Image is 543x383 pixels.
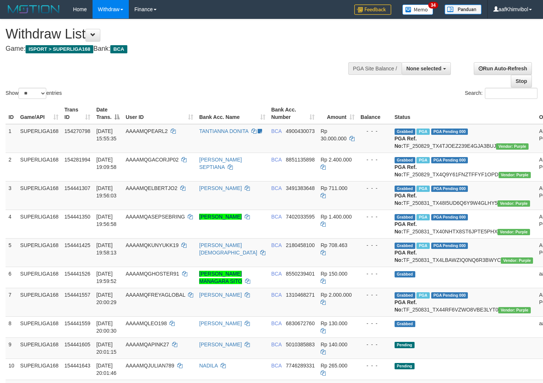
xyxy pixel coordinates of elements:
[64,157,90,163] span: 154281994
[6,238,17,267] td: 5
[17,288,62,316] td: SUPERLIGA168
[361,127,389,135] div: - - -
[125,157,178,163] span: AAAAMQGACORJP02
[96,342,117,355] span: [DATE] 20:01:15
[348,62,402,75] div: PGA Site Balance /
[431,186,468,192] span: PGA Pending
[392,124,536,153] td: TF_250829_TX4TJOEZ239E4GJA3BUJ
[6,27,355,41] h1: Withdraw List
[110,45,127,53] span: BCA
[6,103,17,124] th: ID
[286,363,315,369] span: Copy 7746289331 to clipboard
[199,363,218,369] a: NADILA
[321,342,347,347] span: Rp 140.000
[286,214,315,220] span: Copy 7402033595 to clipboard
[96,271,117,284] span: [DATE] 19:59:52
[395,342,415,348] span: Pending
[361,270,389,277] div: - - -
[321,363,347,369] span: Rp 265.000
[6,153,17,181] td: 2
[321,320,347,326] span: Rp 130.000
[286,128,315,134] span: Copy 4900430073 to clipboard
[6,124,17,153] td: 1
[125,271,179,277] span: AAAAMQGHOSTER91
[321,214,352,220] span: Rp 1.400.000
[271,242,282,248] span: BCA
[392,238,536,267] td: TF_250831_TX4LBAWZIQ0NQ6R3BWYC
[125,128,168,134] span: AAAAMQPEARL2
[392,153,536,181] td: TF_250829_TX4Q9Y61FNZTFFYF1OPD
[499,172,531,178] span: Vendor URL: https://trx4.1velocity.biz
[416,214,429,220] span: Marked by aafsoycanthlai
[6,210,17,238] td: 4
[402,4,433,15] img: Button%20Memo.svg
[354,4,391,15] img: Feedback.jpg
[96,128,117,141] span: [DATE] 15:55:35
[361,184,389,192] div: - - -
[268,103,318,124] th: Bank Acc. Number: activate to sort column ascending
[125,185,177,191] span: AAAAMQELBERTJO2
[17,103,62,124] th: Game/API: activate to sort column ascending
[511,75,532,87] a: Stop
[64,242,90,248] span: 154441425
[395,250,417,263] b: PGA Ref. No:
[321,271,347,277] span: Rp 150.000
[93,103,123,124] th: Date Trans.: activate to sort column descending
[498,307,530,313] span: Vendor URL: https://trx4.1velocity.biz
[395,321,415,327] span: Grabbed
[271,271,282,277] span: BCA
[271,214,282,220] span: BCA
[125,242,178,248] span: AAAAMQKUNYUKK19
[199,214,242,220] a: [PERSON_NAME]
[6,316,17,337] td: 8
[96,320,117,334] span: [DATE] 20:00:30
[321,185,347,191] span: Rp 711.000
[395,221,417,234] b: PGA Ref. No:
[6,4,62,15] img: MOTION_logo.png
[286,292,315,298] span: Copy 1310468271 to clipboard
[395,299,417,313] b: PGA Ref. No:
[96,242,117,256] span: [DATE] 19:58:13
[17,316,62,337] td: SUPERLIGA168
[395,214,415,220] span: Grabbed
[271,363,282,369] span: BCA
[17,267,62,288] td: SUPERLIGA168
[19,88,46,99] select: Showentries
[402,62,451,75] button: None selected
[6,45,355,53] h4: Game: Bank:
[17,337,62,359] td: SUPERLIGA168
[125,342,169,347] span: AAAAMQAPINK27
[271,320,282,326] span: BCA
[199,185,242,191] a: [PERSON_NAME]
[392,103,536,124] th: Status
[321,157,352,163] span: Rp 2.400.000
[17,359,62,380] td: SUPERLIGA168
[199,320,242,326] a: [PERSON_NAME]
[64,128,90,134] span: 154270798
[286,271,315,277] span: Copy 8550239401 to clipboard
[358,103,392,124] th: Balance
[125,214,185,220] span: AAAAMQASEPSEBRING
[361,291,389,299] div: - - -
[64,271,90,277] span: 154441526
[416,157,429,163] span: Marked by aafnonsreyleab
[361,213,389,220] div: - - -
[395,186,415,192] span: Grabbed
[199,157,242,170] a: [PERSON_NAME] SEPTIANA
[17,181,62,210] td: SUPERLIGA168
[6,288,17,316] td: 7
[271,157,282,163] span: BCA
[416,243,429,249] span: Marked by aafsoycanthlai
[392,181,536,210] td: TF_250831_TX48I5UD6Q6Y9W4GLHY5
[125,320,167,326] span: AAAAMQLEO198
[6,337,17,359] td: 9
[286,185,315,191] span: Copy 3491383648 to clipboard
[465,88,537,99] label: Search:
[96,363,117,376] span: [DATE] 20:01:46
[395,243,415,249] span: Grabbed
[96,214,117,227] span: [DATE] 19:56:58
[271,292,282,298] span: BCA
[125,292,185,298] span: AAAAMQFREYAGLOBAL
[497,200,530,207] span: Vendor URL: https://trx4.1velocity.biz
[416,292,429,299] span: Marked by aafsoycanthlai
